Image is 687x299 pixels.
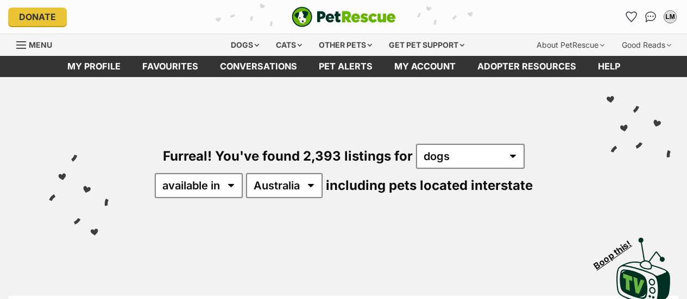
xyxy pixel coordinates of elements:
a: conversations [209,56,308,77]
img: logo-e224e6f780fb5917bec1dbf3a21bbac754714ae5b6737aabdf751b685950b380.svg [292,7,396,27]
a: Favourites [622,8,640,26]
a: Pet alerts [308,56,383,77]
button: My account [661,8,679,26]
a: Adopter resources [467,56,587,77]
div: Good Reads [614,34,679,56]
div: Dogs [223,34,267,56]
img: chat-41dd97257d64d25036548639549fe6c8038ab92f7586957e7f3b1b290dea8141.svg [645,11,657,22]
a: PetRescue [292,7,396,27]
span: Boop this! [592,232,642,271]
a: Help [587,56,631,77]
a: Favourites [131,56,209,77]
a: My account [383,56,467,77]
div: Get pet support [381,34,472,56]
ul: Account quick links [622,8,679,26]
a: My profile [56,56,131,77]
span: Furreal! You've found 2,393 listings for [163,148,413,164]
a: Conversations [642,8,659,26]
div: About PetRescue [529,34,612,56]
span: including pets located interstate [326,177,533,193]
div: LM [665,11,676,22]
a: Menu [16,34,60,54]
a: Donate [8,8,67,26]
div: Cats [268,34,310,56]
div: Other pets [311,34,380,56]
span: Menu [29,40,52,49]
